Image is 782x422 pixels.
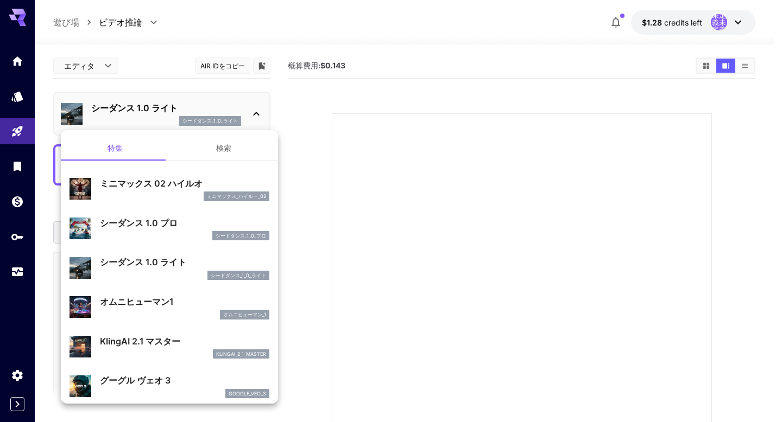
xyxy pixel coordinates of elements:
font: ミニマックス_ハイルー_02 [207,193,266,199]
font: グーグル ヴェオ 3 [100,375,171,386]
font: google_veo_3 [229,391,266,397]
font: シーダンス 1.0 ライト [100,257,186,267]
div: シーダンス 1.0 ライトシードダンス_1_0_ライト [70,251,269,284]
font: 検索 [216,143,231,152]
div: シーダンス 1.0 プロシードダンス_1_0_プロ [70,212,269,245]
font: シードダンス_1_0_ライト [211,272,266,278]
div: グーグル ヴェオ 3google_veo_3 [70,369,269,402]
font: オムニヒューマン_1 [223,311,266,317]
font: シーダンス 1.0 プロ [100,218,178,228]
font: ミニマックス 02 ハイルオ [100,178,203,189]
font: オムニヒューマン1 [100,296,173,307]
font: シードダンス_1_0_プロ [216,233,266,239]
font: klingai_2_1_master [216,351,266,357]
font: 特集 [108,143,123,152]
div: KlingAI 2.1 マスターklingai_2_1_master [70,330,269,363]
div: ミニマックス 02 ハイルオミニマックス_ハイルー_02 [70,172,269,206]
font: KlingAI 2.1 マスター [100,336,180,347]
div: オムニヒューマン1オムニヒューマン_1 [70,291,269,324]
